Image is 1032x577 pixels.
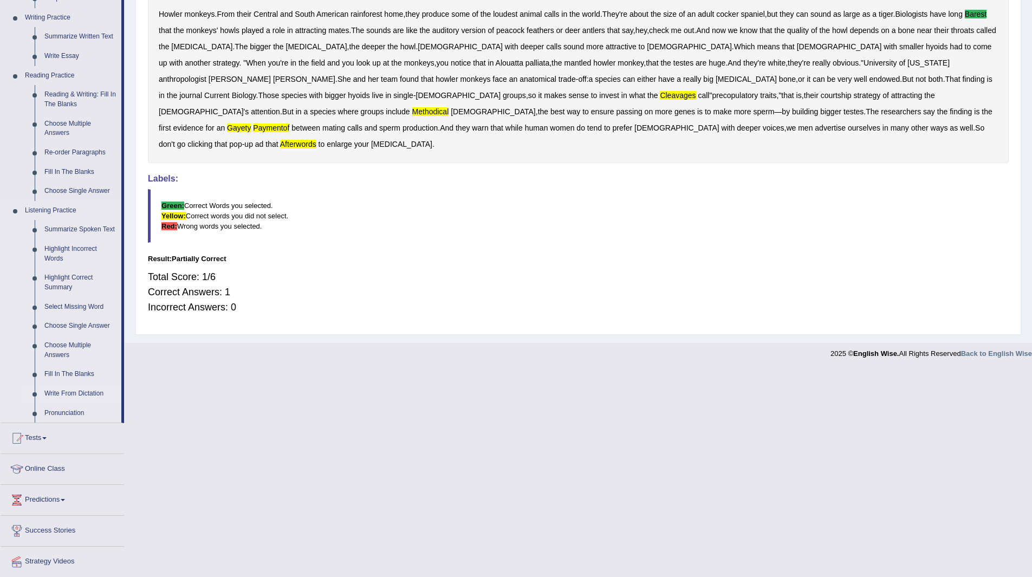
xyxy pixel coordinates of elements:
[779,75,796,83] b: bone
[753,107,774,116] b: sperm
[916,75,926,83] b: not
[527,26,554,35] b: feathers
[520,10,542,18] b: animal
[179,91,202,100] b: journal
[832,26,848,35] b: howl
[503,91,526,100] b: groups
[217,10,235,18] b: From
[171,42,232,51] b: [MEDICAL_DATA]
[186,26,218,35] b: monkeys'
[854,75,867,83] b: well
[716,75,777,83] b: [MEDICAL_DATA]
[551,59,562,67] b: the
[811,26,817,35] b: of
[734,42,755,51] b: Which
[40,365,121,384] a: Fill In The Blanks
[951,26,974,35] b: throats
[40,163,121,182] a: Fill In The Blanks
[820,26,830,35] b: the
[760,26,772,35] b: that
[169,59,183,67] b: with
[559,75,576,83] b: trade
[569,10,580,18] b: the
[272,26,285,35] b: role
[550,107,564,116] b: best
[372,91,384,100] b: live
[810,10,831,18] b: sound
[400,42,416,51] b: howl
[509,75,518,83] b: an
[728,59,741,67] b: And
[869,75,900,83] b: endowed
[266,26,270,35] b: a
[20,66,121,86] a: Reading Practice
[796,10,808,18] b: can
[973,42,991,51] b: come
[565,26,580,35] b: deer
[713,107,732,116] b: make
[235,42,248,51] b: The
[850,26,879,35] b: depends
[40,181,121,201] a: Choose Single Answer
[538,91,542,100] b: it
[671,26,681,35] b: me
[728,26,738,35] b: we
[563,42,584,51] b: sound
[353,75,366,83] b: and
[493,10,517,18] b: loudest
[606,42,637,51] b: attractive
[937,107,947,116] b: the
[451,107,536,116] b: [DEMOGRAPHIC_DATA]
[273,42,283,51] b: the
[416,91,501,100] b: [DEMOGRAPHIC_DATA]
[649,26,669,35] b: check
[655,107,672,116] b: more
[159,75,206,83] b: anthropologist
[286,42,347,51] b: [MEDICAL_DATA]
[366,26,391,35] b: sounds
[962,75,984,83] b: finding
[393,91,413,100] b: single
[481,10,491,18] b: the
[926,42,947,51] b: hyoids
[593,59,615,67] b: howler
[451,59,471,67] b: notice
[258,91,279,100] b: Those
[287,26,293,35] b: in
[976,26,996,35] b: called
[879,10,893,18] b: tiger
[712,91,758,100] b: precopulatory
[917,26,932,35] b: near
[872,10,877,18] b: a
[496,59,523,67] b: Alouatta
[544,91,566,100] b: makes
[451,10,470,18] b: some
[838,75,852,83] b: very
[159,91,165,100] b: in
[899,42,924,51] b: smaller
[781,91,794,100] b: that
[683,75,701,83] b: really
[696,59,706,67] b: are
[743,59,766,67] b: they're
[629,10,648,18] b: about
[734,107,751,116] b: more
[492,75,507,83] b: face
[316,10,348,18] b: American
[833,59,859,67] b: obvious
[361,107,384,116] b: groups
[242,26,264,35] b: played
[607,26,620,35] b: that
[948,10,962,18] b: long
[521,42,544,51] b: deeper
[40,143,121,163] a: Re-order Paragraphs
[741,10,764,18] b: spaniel
[246,59,266,67] b: When
[338,107,359,116] b: where
[884,42,897,51] b: with
[987,75,992,83] b: is
[774,26,784,35] b: the
[833,10,841,18] b: as
[209,75,271,83] b: [PERSON_NAME]
[907,59,950,67] b: [US_STATE]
